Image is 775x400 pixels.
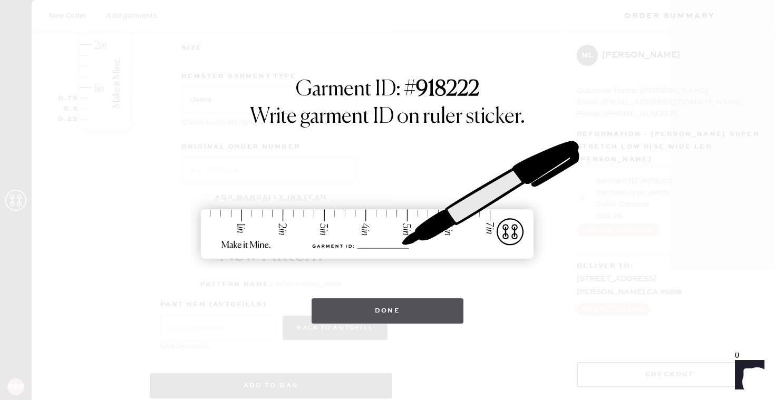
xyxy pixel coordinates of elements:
[416,79,479,100] strong: 918222
[190,114,585,288] img: ruler-sticker-sharpie.svg
[312,298,464,324] button: Done
[250,104,525,130] h1: Write garment ID on ruler sticker.
[296,77,479,104] h1: Garment ID: #
[725,353,770,398] iframe: Front Chat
